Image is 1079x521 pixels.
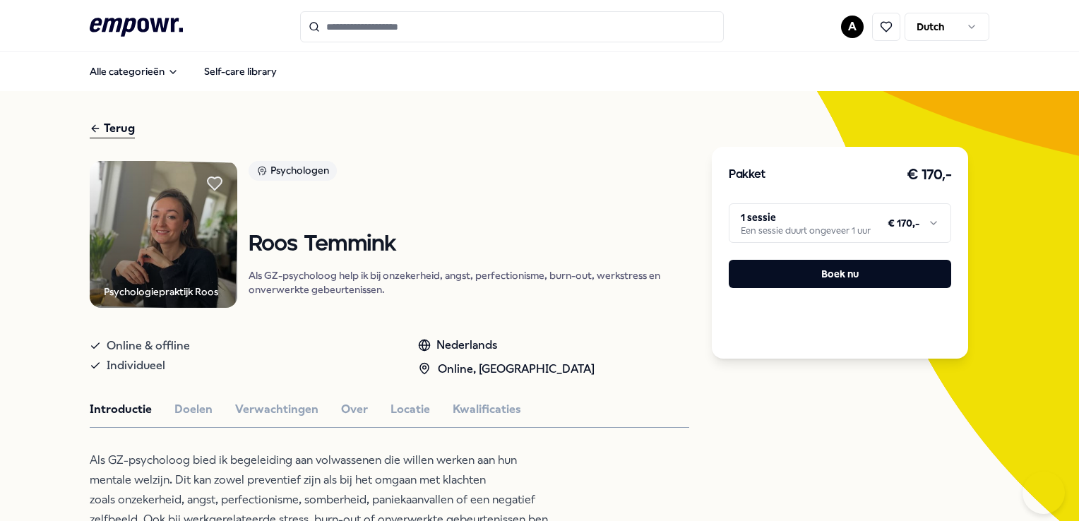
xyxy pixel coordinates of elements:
[249,232,689,257] h1: Roos Temmink
[841,16,864,38] button: A
[235,400,318,419] button: Verwachtingen
[104,284,218,299] div: Psychologiepraktijk Roos
[193,57,288,85] a: Self-care library
[78,57,288,85] nav: Main
[1023,472,1065,514] iframe: Help Scout Beacon - Open
[418,336,595,354] div: Nederlands
[418,360,595,378] div: Online, [GEOGRAPHIC_DATA]
[107,336,190,356] span: Online & offline
[249,161,689,186] a: Psychologen
[249,161,337,181] div: Psychologen
[249,268,689,297] p: Als GZ-psycholoog help ik bij onzekerheid, angst, perfectionisme, burn-out, werkstress en onverwe...
[907,164,952,186] h3: € 170,-
[90,119,135,138] div: Terug
[300,11,724,42] input: Search for products, categories or subcategories
[341,400,368,419] button: Over
[90,400,152,419] button: Introductie
[90,161,237,308] img: Product Image
[453,400,521,419] button: Kwalificaties
[78,57,190,85] button: Alle categorieën
[107,356,165,376] span: Individueel
[729,260,951,288] button: Boek nu
[391,400,430,419] button: Locatie
[174,400,213,419] button: Doelen
[729,166,765,184] h3: Pakket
